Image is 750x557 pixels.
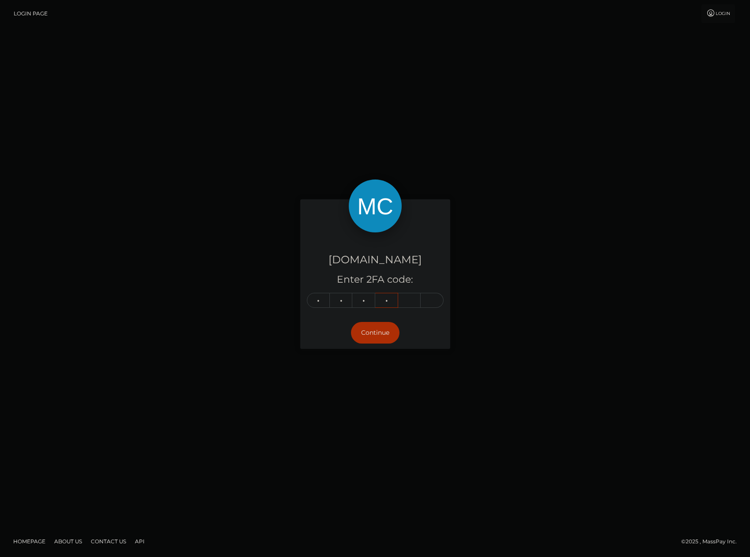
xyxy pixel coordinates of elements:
div: © 2025 , MassPay Inc. [681,537,743,546]
a: API [131,535,148,548]
a: Login Page [14,4,48,23]
h5: Enter 2FA code: [307,273,444,287]
a: Homepage [10,535,49,548]
button: Continue [351,322,399,344]
a: Contact Us [87,535,130,548]
img: McLuck.com [349,179,402,232]
a: Login [701,4,735,23]
a: About Us [51,535,86,548]
h4: [DOMAIN_NAME] [307,252,444,268]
